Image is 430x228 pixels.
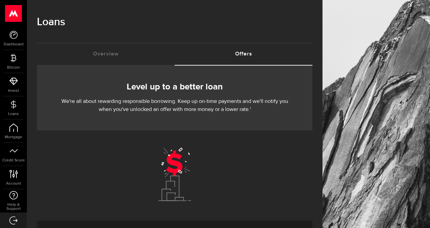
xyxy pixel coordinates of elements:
[47,80,302,94] h2: Level up to a better loan
[37,43,175,65] a: Overview
[250,107,251,110] sup: 1
[37,13,312,31] h1: Loans
[37,43,312,66] ul: Tabs Navigation
[175,43,312,65] a: Offers
[59,98,291,114] p: We're all about rewarding responsible borrowing. Keep up on-time payments and we'll notify you wh...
